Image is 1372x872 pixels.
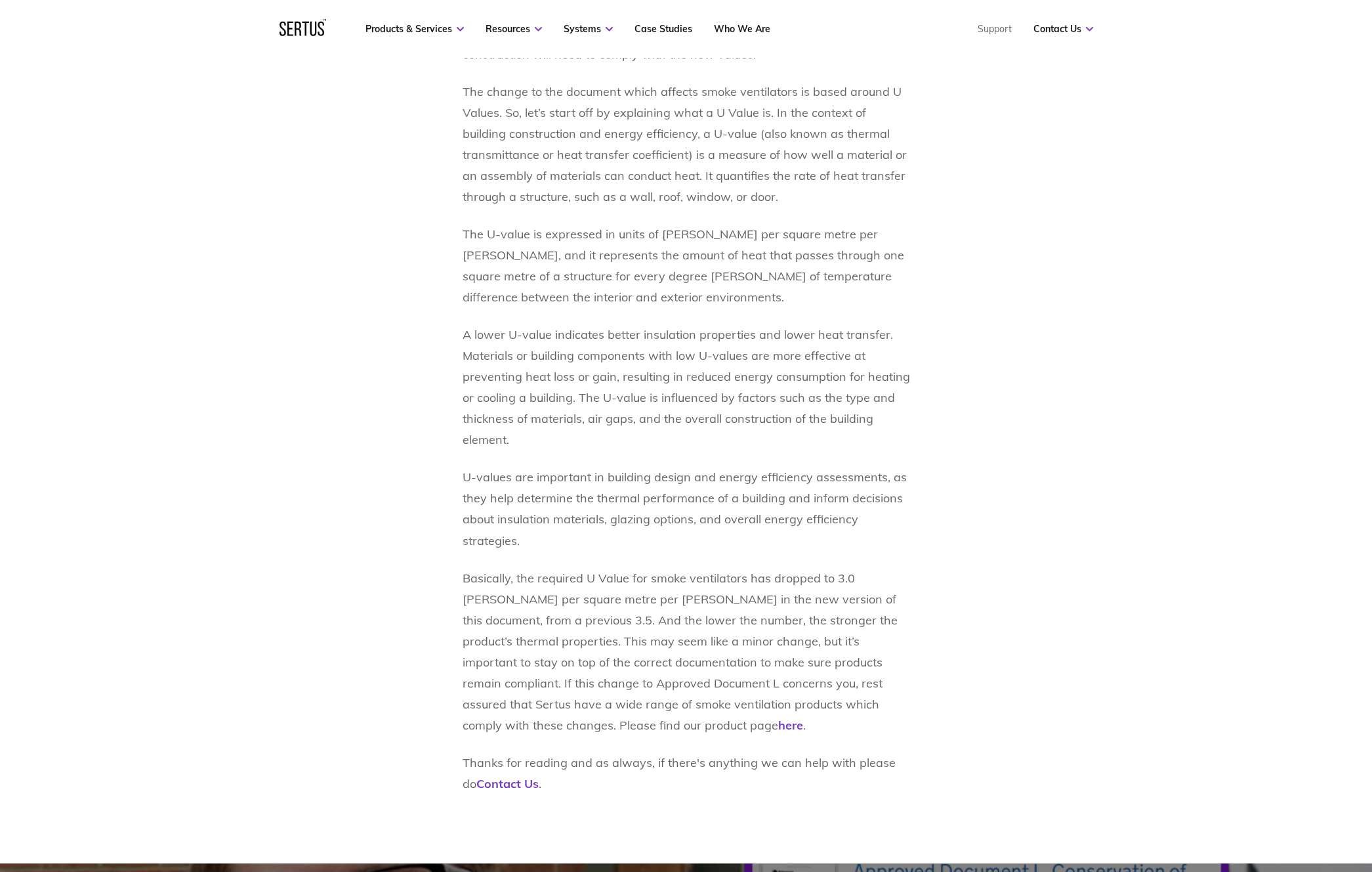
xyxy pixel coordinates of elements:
a: Case Studies [634,23,692,35]
iframe: Chat Widget [1306,809,1372,872]
a: Who We Are [714,23,770,35]
a: here [778,718,803,733]
a: Contact Us [476,776,539,791]
a: Resources [486,23,542,35]
p: The U-value is expressed in units of [PERSON_NAME] per square metre per [PERSON_NAME], and it rep... [463,224,910,308]
a: Systems [564,23,613,35]
p: U-values are important in building design and energy efficiency assessments, as they help determi... [463,467,910,551]
p: Thanks for reading and as always, if there's anything we can help with please do . [463,752,910,795]
p: The change to the document which affects smoke ventilators is based around U Values. So, let’s st... [463,81,910,207]
a: Contact Us [1033,23,1093,35]
a: Products & Services [365,23,464,35]
a: Support [978,23,1012,35]
p: Basically, the required U Value for smoke ventilators has dropped to 3.0 [PERSON_NAME] per square... [463,568,910,736]
p: A lower U-value indicates better insulation properties and lower heat transfer. Materials or buil... [463,324,910,450]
